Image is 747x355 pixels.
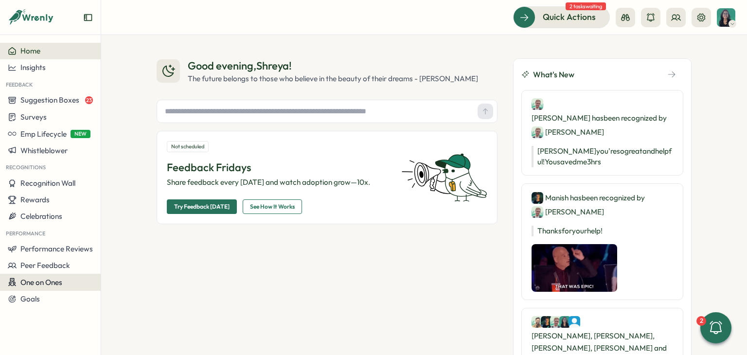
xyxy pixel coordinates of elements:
[513,6,610,28] button: Quick Actions
[532,192,543,204] img: Manish Panwar
[20,195,50,204] span: Rewards
[20,146,68,155] span: Whistleblower
[167,160,390,175] p: Feedback Fridays
[243,199,302,214] button: See How It Works
[532,126,604,138] div: [PERSON_NAME]
[532,316,543,328] img: Ali Khan
[550,316,562,328] img: Matt Brooks
[533,69,574,81] span: What's New
[167,141,209,152] div: Not scheduled
[167,199,237,214] button: Try Feedback [DATE]
[20,129,67,139] span: Emp Lifecycle
[20,178,75,188] span: Recognition Wall
[566,2,606,10] span: 2 tasks waiting
[20,112,47,122] span: Surveys
[20,212,62,221] span: Celebrations
[20,261,70,270] span: Peer Feedback
[20,46,40,55] span: Home
[532,126,543,138] img: Matt Brooks
[20,95,79,105] span: Suggestion Boxes
[250,200,295,213] span: See How It Works
[700,312,731,343] button: 2
[532,244,617,292] img: Recognition Image
[717,8,735,27] img: Shreya
[174,200,230,213] span: Try Feedback [DATE]
[532,98,673,138] div: [PERSON_NAME] has been recognized by
[20,294,40,303] span: Goals
[559,316,571,328] img: Shreya
[188,73,478,84] div: The future belongs to those who believe in the beauty of their dreams - [PERSON_NAME]
[532,98,543,110] img: Matt Brooks
[532,206,543,218] img: Matt Brooks
[569,316,580,328] img: Wrenly AI
[541,316,552,328] img: Manish Panwar
[696,316,706,326] div: 2
[20,63,46,72] span: Insights
[532,146,673,167] p: [PERSON_NAME] you're so great and helpful! You saved me 3 hrs
[532,226,673,236] p: Thanks for your help!
[188,58,478,73] div: Good evening , Shreya !
[83,13,93,22] button: Expand sidebar
[532,206,604,218] div: [PERSON_NAME]
[532,192,673,218] div: Manish has been recognized by
[543,11,596,23] span: Quick Actions
[167,177,390,188] p: Share feedback every [DATE] and watch adoption grow—10x.
[20,244,93,253] span: Performance Reviews
[20,278,62,287] span: One on Ones
[71,130,90,138] span: NEW
[85,96,93,104] span: 23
